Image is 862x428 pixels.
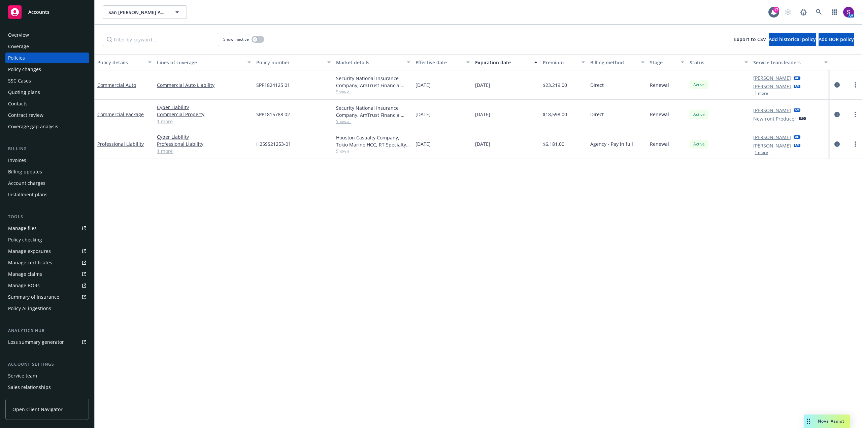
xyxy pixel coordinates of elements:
div: Sales relationships [8,382,51,393]
span: Renewal [650,81,669,89]
div: Invoices [8,155,26,166]
a: [PERSON_NAME] [753,107,791,114]
span: [DATE] [475,111,490,118]
a: 1 more [157,118,251,125]
button: Add historical policy [769,33,816,46]
button: Premium [540,54,588,70]
div: Billing updates [8,166,42,177]
a: more [851,110,859,119]
a: Coverage [5,41,89,52]
a: Manage claims [5,269,89,279]
div: Coverage gap analysis [8,121,58,132]
a: Installment plans [5,189,89,200]
div: Billing [5,145,89,152]
a: Contract review [5,110,89,121]
span: [DATE] [416,81,431,89]
span: Add BOR policy [819,36,854,42]
a: Manage exposures [5,246,89,257]
a: Cyber Liability [157,133,251,140]
div: Tools [5,213,89,220]
span: Active [692,111,706,118]
a: circleInformation [833,81,841,89]
button: Expiration date [472,54,540,70]
a: Overview [5,30,89,40]
div: Security National Insurance Company, AmTrust Financial Services [336,104,410,119]
div: 17 [773,7,779,13]
div: SSC Cases [8,75,31,86]
span: Agency - Pay in full [590,140,633,147]
div: Lines of coverage [157,59,243,66]
span: Show inactive [223,36,249,42]
a: circleInformation [833,140,841,148]
div: Overview [8,30,29,40]
div: Service team leaders [753,59,820,66]
div: Analytics hub [5,327,89,334]
button: 1 more [755,151,768,155]
a: more [851,81,859,89]
div: Premium [543,59,578,66]
div: Policy number [256,59,323,66]
div: Security National Insurance Company, AmTrust Financial Services [336,75,410,89]
a: Commercial Auto Liability [157,81,251,89]
span: Show all [336,89,410,95]
img: photo [843,7,854,18]
input: Filter by keyword... [103,33,219,46]
a: Coverage gap analysis [5,121,89,132]
span: Renewal [650,111,669,118]
div: Drag to move [804,415,813,428]
button: Policy details [95,54,154,70]
div: Summary of insurance [8,292,59,302]
div: Stage [650,59,677,66]
span: [DATE] [475,81,490,89]
span: Open Client Navigator [12,406,63,413]
div: Manage BORs [8,280,40,291]
div: Installment plans [8,189,47,200]
button: Export to CSV [734,33,766,46]
a: Commercial Property [157,111,251,118]
div: Contacts [8,98,28,109]
button: Stage [647,54,687,70]
div: Service team [8,370,37,381]
button: 1 more [755,91,768,95]
a: more [851,140,859,148]
div: Manage claims [8,269,42,279]
a: Manage files [5,223,89,234]
div: Coverage [8,41,29,52]
span: Show all [336,119,410,124]
div: Account charges [8,178,45,189]
a: Policy checking [5,234,89,245]
a: Professional Liability [97,141,144,147]
div: Policy changes [8,64,41,75]
span: $6,181.00 [543,140,564,147]
a: Summary of insurance [5,292,89,302]
a: Start snowing [781,5,795,19]
a: Search [812,5,826,19]
span: [DATE] [416,140,431,147]
span: Export to CSV [734,36,766,42]
a: [PERSON_NAME] [753,142,791,149]
div: Contract review [8,110,43,121]
a: Policy AI ingestions [5,303,89,314]
div: Loss summary generator [8,337,64,348]
span: Active [692,141,706,147]
button: San [PERSON_NAME] ADHC Associates, LLC [103,5,187,19]
span: Direct [590,81,604,89]
div: Billing method [590,59,637,66]
a: Manage BORs [5,280,89,291]
a: Service team [5,370,89,381]
a: Account charges [5,178,89,189]
span: $18,598.00 [543,111,567,118]
a: [PERSON_NAME] [753,74,791,81]
span: H25SS21253-01 [256,140,291,147]
span: SPP1815788 02 [256,111,290,118]
span: San [PERSON_NAME] ADHC Associates, LLC [108,9,167,16]
div: Manage files [8,223,37,234]
span: Add historical policy [769,36,816,42]
button: Service team leaders [751,54,830,70]
span: [DATE] [475,140,490,147]
a: Professional Liability [157,140,251,147]
a: Manage certificates [5,257,89,268]
a: Policies [5,53,89,63]
div: Houston Casualty Company, Tokio Marine HCC, RT Specialty Insurance Services, LLC (RSG Specialty, ... [336,134,410,148]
